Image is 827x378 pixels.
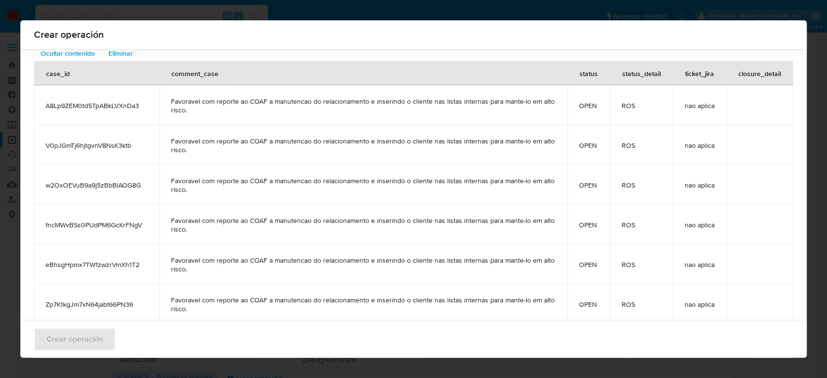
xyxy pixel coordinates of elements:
[568,62,609,85] div: status
[622,260,661,269] span: ROS
[171,97,556,114] span: Favoravel com reporte ao COAF a manutencao do relacionamento e inserindo o cliente nas listas int...
[171,176,556,194] span: Favoravel com reporte ao COAF a manutencao do relacionamento e inserindo o cliente nas listas int...
[41,47,95,60] span: Ocultar contenido
[171,296,556,313] span: Favoravel com reporte ao COAF a manutencao do relacionamento e inserindo o cliente nas listas int...
[171,216,556,234] span: Favoravel com reporte ao COAF a manutencao do relacionamento e inserindo o cliente nas listas int...
[46,220,148,229] span: fncMWvBSs0PUdPM6GcKrFNgV
[685,181,715,189] span: nao aplica
[579,181,598,189] span: OPEN
[685,300,715,309] span: nao aplica
[34,30,793,39] span: Crear operación
[171,137,556,154] span: Favoravel com reporte ao COAF a manutencao do relacionamento e inserindo o cliente nas listas int...
[579,300,598,309] span: OPEN
[685,260,715,269] span: nao aplica
[102,46,140,61] button: Eliminar
[46,300,148,309] span: Zp7K1kgJm7xN64jabt66PN36
[46,260,148,269] span: eBhsgHpmx7TW1zwzrVmXh1T2
[622,300,661,309] span: ROS
[109,47,133,60] span: Eliminar
[579,101,598,110] span: OPEN
[685,220,715,229] span: nao aplica
[46,101,148,110] span: A8Lp9ZEM0td5TpABkLVXnDa3
[34,62,81,85] div: case_id
[579,260,598,269] span: OPEN
[579,141,598,150] span: OPEN
[622,220,661,229] span: ROS
[46,181,148,189] span: w2OxOEVuB9a9j5zBbBlAOG8G
[685,141,715,150] span: nao aplica
[622,181,661,189] span: ROS
[34,46,102,61] button: Ocultar contenido
[685,101,715,110] span: nao aplica
[171,256,556,273] span: Favoravel com reporte ao COAF a manutencao do relacionamento e inserindo o cliente nas listas int...
[46,141,148,150] span: V0pJGmTj6hjtgvnV8NsK3ktb
[579,220,598,229] span: OPEN
[160,62,230,85] div: comment_case
[622,141,661,150] span: ROS
[622,101,661,110] span: ROS
[727,62,793,85] div: closure_detail
[610,62,672,85] div: status_detail
[673,62,726,85] div: ticket_jira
